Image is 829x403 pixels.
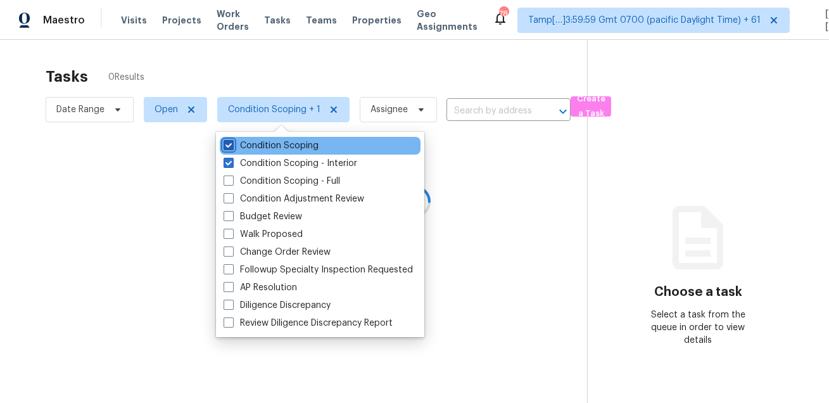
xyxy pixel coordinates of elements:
label: Review Diligence Discrepancy Report [224,317,393,329]
label: Condition Scoping [224,139,319,152]
label: Budget Review [224,210,302,223]
label: Followup Specialty Inspection Requested [224,264,413,276]
label: Condition Adjustment Review [224,193,364,205]
div: 784 [499,8,508,20]
label: AP Resolution [224,281,297,294]
label: Change Order Review [224,246,331,259]
label: Condition Scoping - Interior [224,157,357,170]
label: Diligence Discrepancy [224,299,331,312]
label: Walk Proposed [224,228,303,241]
label: Condition Scoping - Full [224,175,340,188]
